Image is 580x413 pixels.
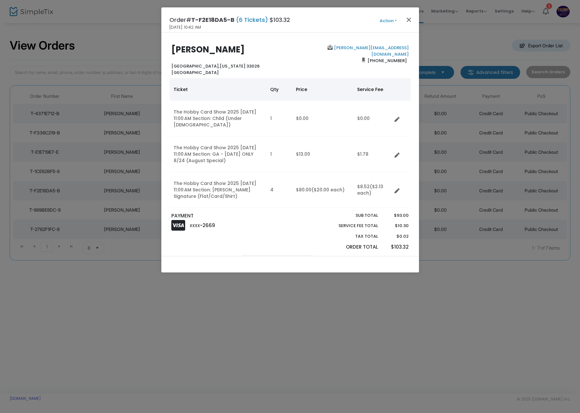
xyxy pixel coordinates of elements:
td: The Hobby Card Show 2025 [DATE] 11:00 AM Section: GA - [DATE] ONLY 8/24 (August Special) [170,136,266,172]
td: $0.00 [292,101,353,136]
th: Ticket [170,78,266,101]
span: -2669 [200,222,215,229]
p: $10.30 [385,223,409,229]
span: [DATE] 10:42 AM [169,24,201,31]
td: The Hobby Card Show 2025 [DATE] 11:00 AM Section: [PERSON_NAME] Signature (Flat/Card/Shirt) [170,172,266,208]
td: $80.00 [292,172,353,208]
td: $1.78 [353,136,392,172]
span: T-F2E18DA5-B [191,16,234,24]
p: $93.00 [385,212,409,219]
td: $8.52 [353,172,392,208]
td: 1 [266,101,292,136]
span: ($20.00 each) [311,187,345,193]
p: $0.02 [385,233,409,240]
a: Order Form Questions [242,255,313,269]
div: Data table [170,78,411,208]
td: $13.00 [292,136,353,172]
p: PAYMENT [171,212,287,220]
span: ($2.13 each) [357,183,383,196]
h4: Order# $103.32 [169,15,290,24]
p: Sub total [324,212,378,219]
p: Order Total [324,243,378,251]
td: 1 [266,136,292,172]
th: Price [292,78,353,101]
button: Action [369,17,408,24]
td: 4 [266,172,292,208]
b: [US_STATE] 33026 [GEOGRAPHIC_DATA] [171,63,260,76]
a: Transaction Details [314,255,385,269]
span: [GEOGRAPHIC_DATA], [171,63,220,69]
td: The Hobby Card Show 2025 [DATE] 11:00 AM Section: Child (Under [DEMOGRAPHIC_DATA]) [170,101,266,136]
a: Order Notes [169,255,240,269]
span: (6 Tickets) [234,16,270,24]
p: $103.32 [385,243,409,251]
button: Close [404,15,413,24]
p: Service Fee Total [324,223,378,229]
p: Tax Total [324,233,378,240]
span: XXXX [190,223,200,228]
span: [PHONE_NUMBER] [365,55,409,66]
th: Service Fee [353,78,392,101]
th: Qty [266,78,292,101]
td: $0.00 [353,101,392,136]
b: [PERSON_NAME] [171,44,245,55]
a: [PERSON_NAME][EMAIL_ADDRESS][DOMAIN_NAME] [333,45,409,57]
